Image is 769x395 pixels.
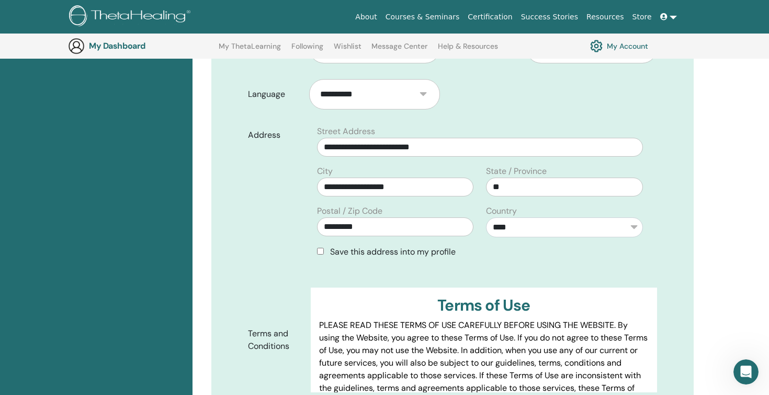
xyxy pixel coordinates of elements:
label: Postal / Zip Code [317,205,382,217]
img: logo.png [69,5,194,29]
a: Success Stories [517,7,582,27]
a: Store [628,7,656,27]
img: generic-user-icon.jpg [68,38,85,54]
label: Country [486,205,517,217]
span: Save this address into my profile [330,246,456,257]
label: State / Province [486,165,547,178]
a: Courses & Seminars [381,7,464,27]
a: My Account [590,37,648,55]
a: Help & Resources [438,42,498,59]
a: Resources [582,7,628,27]
a: Certification [463,7,516,27]
h3: My Dashboard [89,41,194,51]
a: Following [291,42,323,59]
a: My ThetaLearning [219,42,281,59]
a: About [351,7,381,27]
a: Wishlist [334,42,361,59]
label: Language [240,84,309,104]
h3: Terms of Use [319,296,649,315]
label: City [317,165,333,178]
a: Message Center [371,42,427,59]
label: Street Address [317,125,375,138]
label: Address [240,125,311,145]
iframe: Intercom live chat [733,359,759,385]
label: Terms and Conditions [240,324,311,356]
img: cog.svg [590,37,603,55]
